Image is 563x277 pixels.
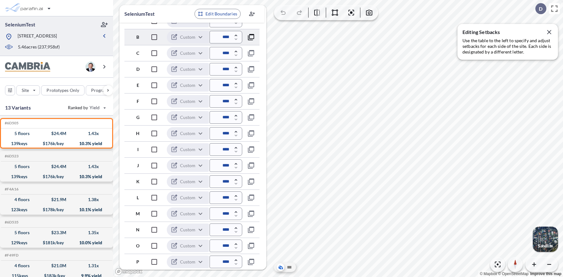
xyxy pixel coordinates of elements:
div: O [124,244,142,248]
div: Custom [167,143,209,156]
div: Custom [167,95,209,108]
div: Custom [167,79,209,92]
p: Editing Setbacks [462,29,553,35]
p: SeleniumTest [124,10,192,18]
div: Custom [167,255,209,269]
div: Custom [167,191,209,204]
span: Yield [90,105,100,111]
p: Custom [180,34,195,40]
img: BrandImage [5,62,50,72]
p: Custom [180,82,195,88]
div: Custom [167,159,209,172]
img: user logo [85,62,96,72]
button: Aerial View [277,263,284,271]
p: Use the table to the left to specify and adjust setbacks for each side of the site. Each side is ... [462,38,553,55]
img: Switcher Image [533,227,558,252]
div: H [124,131,142,136]
div: M [124,212,142,216]
p: Custom [180,243,195,249]
div: Custom [167,111,209,124]
p: Custom [180,227,195,233]
p: Custom [180,178,195,185]
button: Edit Boundaries [194,9,241,19]
p: Edit Boundaries [205,11,237,17]
p: Custom [180,146,195,153]
p: Custom [180,66,195,72]
button: Prototypes Only [41,85,85,95]
a: Improve this map [530,272,561,276]
p: Program [91,87,109,93]
a: Mapbox homepage [115,268,143,275]
p: Custom [180,211,195,217]
div: E [124,83,142,88]
div: N [124,228,142,232]
div: C [124,51,142,55]
div: Custom [167,127,209,140]
h5: Click to copy the code [3,220,19,224]
p: Site [22,87,29,93]
p: D [539,6,543,12]
div: Custom [167,223,209,236]
div: G [124,115,142,120]
button: Ranked by Yield [63,103,110,113]
p: Custom [180,114,195,121]
div: J [124,163,142,168]
p: Custom [180,98,195,105]
div: Custom [167,207,209,220]
div: D [124,67,142,71]
button: Site Plan [286,263,293,271]
p: Custom [180,50,195,56]
div: K [124,179,142,184]
div: B [124,35,142,39]
p: Satellite [538,243,553,248]
p: 5.46 acres ( 237,958 sf) [18,44,60,51]
p: Custom [180,162,195,169]
h5: Click to copy the code [3,154,19,158]
p: Prototypes Only [46,87,79,93]
p: Custom [180,195,195,201]
h5: Click to copy the code [3,121,19,125]
p: SeleniumTest [5,21,35,28]
div: Custom [167,31,209,44]
div: I [124,147,142,152]
div: Custom [167,239,209,252]
button: Site [16,85,40,95]
a: OpenStreetMap [498,272,528,276]
h5: Click to copy the code [3,253,19,257]
h5: Click to copy the code [3,187,19,191]
p: Custom [180,259,195,265]
p: Custom [180,130,195,137]
button: Program [86,85,120,95]
div: Custom [167,47,209,60]
div: Custom [167,175,209,188]
div: L [124,195,142,200]
a: Mapbox [480,272,497,276]
button: Switcher ImageSatellite [533,227,558,252]
p: 13 Variants [5,104,31,111]
div: F [124,99,142,104]
p: [STREET_ADDRESS] [18,33,57,41]
div: P [124,260,142,264]
div: Custom [167,63,209,76]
